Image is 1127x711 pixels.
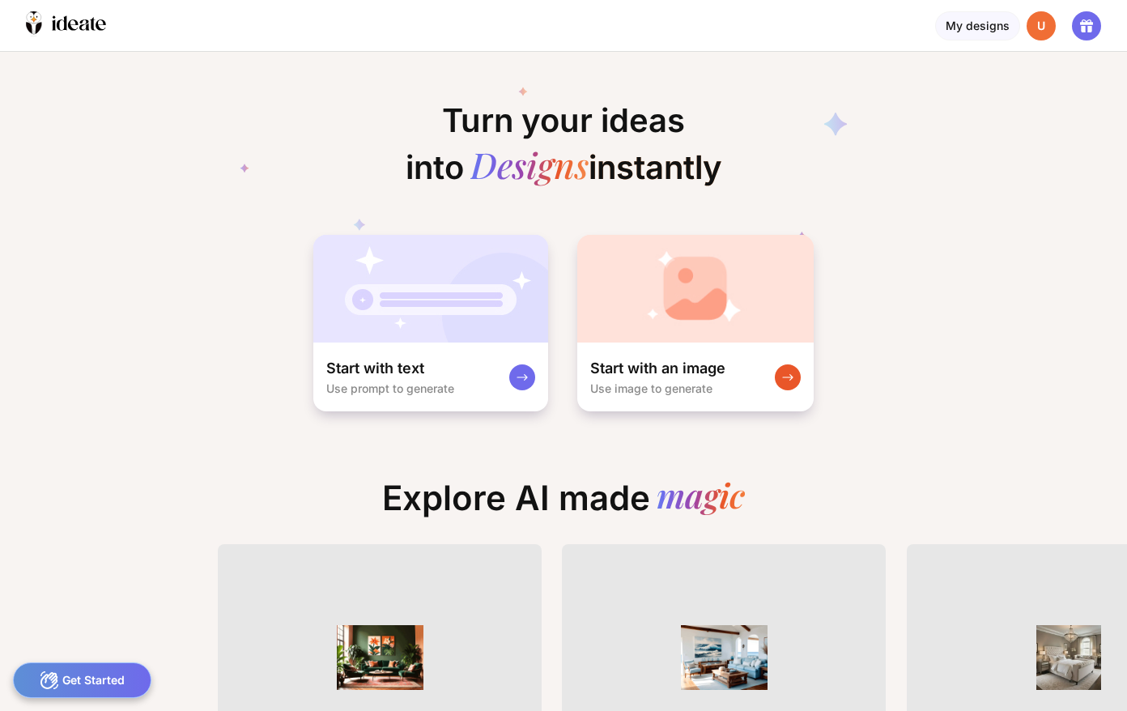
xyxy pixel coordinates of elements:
[313,235,548,343] img: startWithTextCardBg.jpg
[1027,11,1056,40] div: U
[326,381,454,395] div: Use prompt to generate
[657,478,745,518] div: magic
[935,11,1020,40] div: My designs
[369,478,758,531] div: Explore AI made
[13,662,151,698] div: Get Started
[663,625,785,690] img: ThumbnailOceanlivingroom.png
[577,235,814,343] img: startWithImageCardBg.jpg
[326,359,424,378] div: Start with text
[319,625,440,690] img: ThumbnailRustic%20Jungle.png
[590,359,725,378] div: Start with an image
[590,381,712,395] div: Use image to generate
